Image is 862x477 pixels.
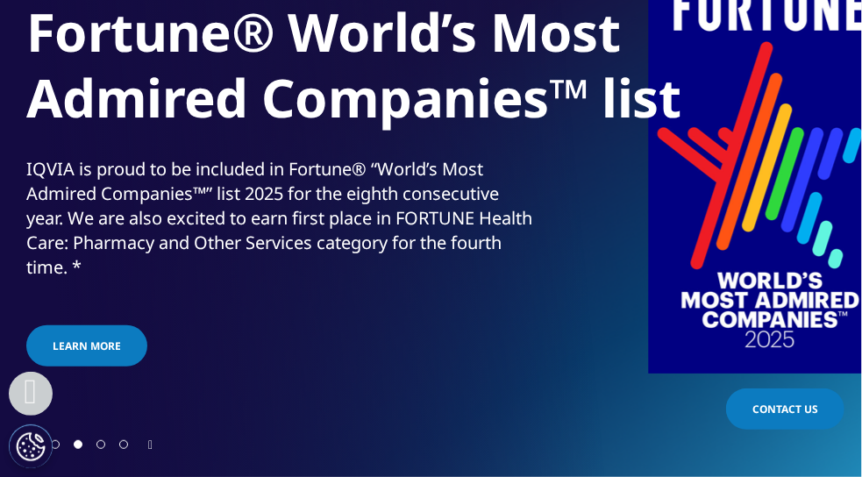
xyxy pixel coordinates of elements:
span: Go to slide 3 [96,440,105,449]
span: Go to slide 1 [51,440,60,449]
span: Contact Us [752,402,818,416]
span: Learn more [53,338,121,353]
button: Cookie-Einstellungen [9,424,53,468]
span: Go to slide 4 [119,440,128,449]
a: Learn more [26,325,147,367]
a: Contact Us [726,388,844,430]
span: Go to slide 2 [74,440,82,449]
p: IQVIA is proud to be included in Fortune® “World’s Most Admired Companies™” list 2025 for the eig... [26,157,539,290]
div: Next slide [148,436,153,452]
